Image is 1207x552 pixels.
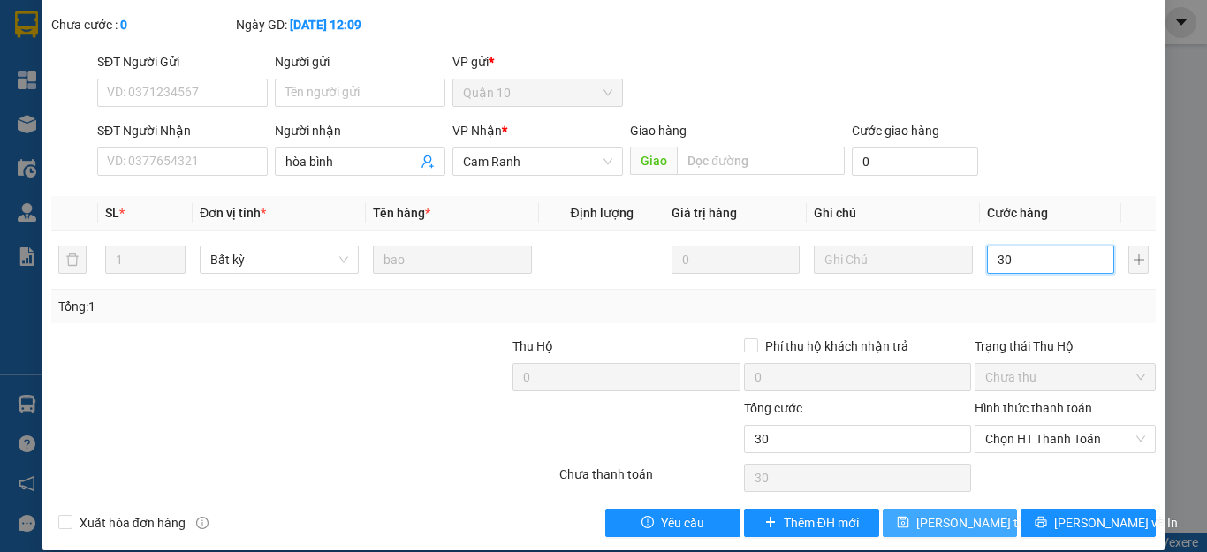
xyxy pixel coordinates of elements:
[916,513,1058,533] span: [PERSON_NAME] thay đổi
[764,516,777,530] span: plus
[975,401,1092,415] label: Hình thức thanh toán
[58,246,87,274] button: delete
[51,15,232,34] div: Chưa cước :
[463,148,612,175] span: Cam Ranh
[275,52,445,72] div: Người gửi
[421,155,435,169] span: user-add
[97,52,268,72] div: SĐT Người Gửi
[210,246,348,273] span: Bất kỳ
[275,121,445,140] div: Người nhận
[452,124,502,138] span: VP Nhận
[985,426,1145,452] span: Chọn HT Thanh Toán
[744,401,802,415] span: Tổng cước
[661,513,704,533] span: Yêu cầu
[72,513,193,533] span: Xuất hóa đơn hàng
[630,147,677,175] span: Giao
[1054,513,1178,533] span: [PERSON_NAME] và In
[897,516,909,530] span: save
[814,246,973,274] input: Ghi Chú
[105,206,119,220] span: SL
[373,246,532,274] input: VD: Bàn, Ghế
[1035,516,1047,530] span: printer
[807,196,980,231] th: Ghi chú
[452,52,623,72] div: VP gửi
[236,15,417,34] div: Ngày GD:
[744,509,879,537] button: plusThêm ĐH mới
[784,513,859,533] span: Thêm ĐH mới
[883,509,1018,537] button: save[PERSON_NAME] thay đổi
[463,79,612,106] span: Quận 10
[373,206,430,220] span: Tên hàng
[672,206,737,220] span: Giá trị hàng
[630,124,687,138] span: Giao hàng
[558,465,742,495] div: Chưa thanh toán
[852,147,978,176] input: Cước giao hàng
[641,516,654,530] span: exclamation-circle
[852,124,939,138] label: Cước giao hàng
[570,206,633,220] span: Định lượng
[58,297,467,316] div: Tổng: 1
[758,336,915,356] span: Phí thu hộ khách nhận trả
[605,509,740,537] button: exclamation-circleYêu cầu
[1128,246,1149,274] button: plus
[290,18,361,32] b: [DATE] 12:09
[677,147,845,175] input: Dọc đường
[200,206,266,220] span: Đơn vị tính
[987,206,1048,220] span: Cước hàng
[672,246,799,274] input: 0
[97,121,268,140] div: SĐT Người Nhận
[512,339,553,353] span: Thu Hộ
[985,364,1145,390] span: Chưa thu
[196,517,209,529] span: info-circle
[120,18,127,32] b: 0
[1021,509,1156,537] button: printer[PERSON_NAME] và In
[975,336,1156,356] div: Trạng thái Thu Hộ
